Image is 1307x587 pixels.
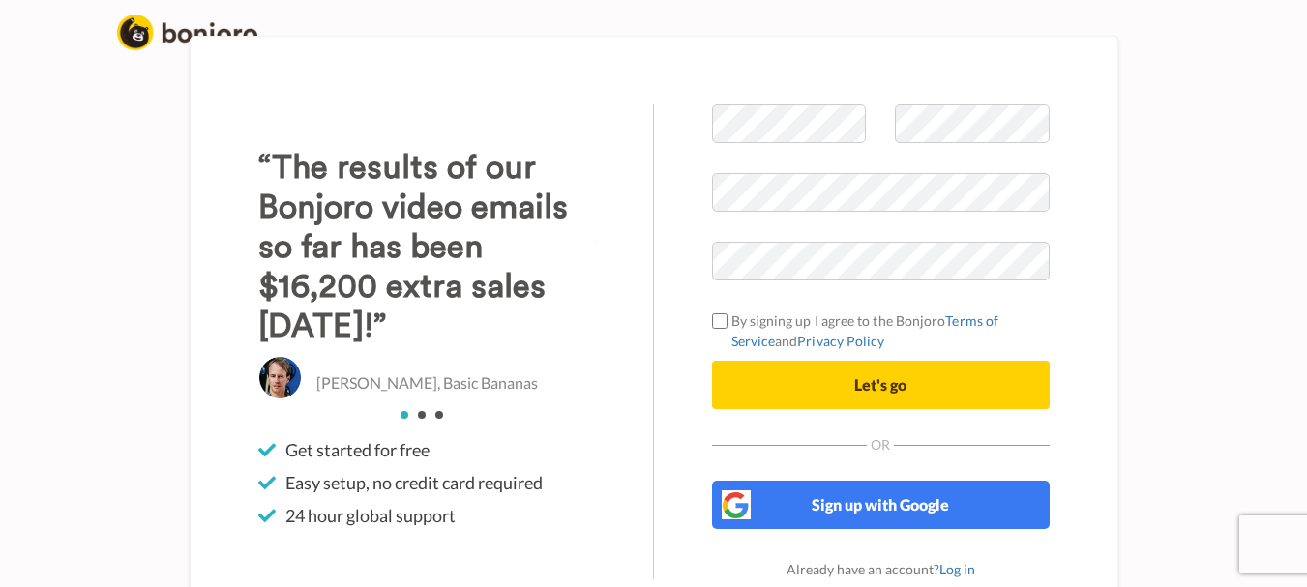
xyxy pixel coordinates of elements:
span: Or [867,438,894,452]
a: Log in [939,561,975,577]
button: Let's go [712,361,1050,409]
label: By signing up I agree to the Bonjoro and [712,310,1050,351]
button: Sign up with Google [712,481,1050,529]
span: Sign up with Google [812,495,949,514]
input: By signing up I agree to the BonjoroTerms of ServiceandPrivacy Policy [712,313,728,329]
img: Christo Hall, Basic Bananas [258,356,302,399]
span: Let's go [854,375,906,394]
p: [PERSON_NAME], Basic Bananas [316,372,538,395]
span: 24 hour global support [285,504,456,527]
h3: “The results of our Bonjoro video emails so far has been $16,200 extra sales [DATE]!” [258,148,596,346]
span: Easy setup, no credit card required [285,471,543,494]
img: logo_full.png [117,15,257,50]
span: Already have an account? [787,561,975,577]
span: Get started for free [285,438,430,461]
a: Privacy Policy [797,333,884,349]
